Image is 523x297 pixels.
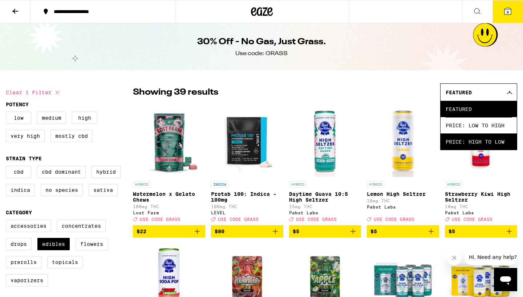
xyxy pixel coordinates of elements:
[289,204,361,209] p: 15mg THC
[367,181,384,187] p: HYBRID
[37,238,70,250] label: Edibles
[133,181,150,187] p: HYBRID
[211,225,283,238] button: Add to bag
[92,166,121,178] label: Hybrid
[465,249,517,265] iframe: Message from company
[41,184,83,196] label: No Species
[289,181,307,187] p: HYBRID
[374,217,414,222] span: USE CODE GRASS
[47,256,83,268] label: Topicals
[6,210,32,215] legend: Category
[133,210,205,215] div: Lost Farm
[211,210,283,215] div: LEVEL
[289,191,361,203] p: Daytime Guava 10:5 High Seltzer
[6,156,42,161] legend: Strain Type
[367,225,439,238] button: Add to bag
[197,36,326,48] h1: 30% Off - No Gas, Just Grass.
[76,238,108,250] label: Flowers
[50,130,93,142] label: Mostly CBD
[367,105,439,177] img: Pabst Labs - Lemon High Seltzer
[37,166,86,178] label: CBD Dominant
[447,251,462,265] iframe: Close message
[133,204,205,209] p: 100mg THC
[6,130,45,142] label: Very High
[6,274,48,286] label: Vaporizers
[133,105,205,177] img: Lost Farm - Watermelon x Gelato Chews
[6,112,31,124] label: Low
[140,217,181,222] span: USE CODE GRASS
[6,102,29,107] legend: Potency
[235,50,288,58] div: Use code: GRASS
[289,210,361,215] div: Pabst Labs
[367,205,439,209] div: Pabst Labs
[211,181,228,187] p: INDICA
[367,105,439,225] a: Open page for Lemon High Seltzer from Pabst Labs
[446,133,512,150] span: Price: High to Low
[72,112,97,124] label: High
[494,268,517,291] iframe: Button to launch messaging window
[446,90,472,95] span: Featured
[445,210,517,215] div: Pabst Labs
[57,220,106,232] label: Concentrates
[445,204,517,209] p: 10mg THC
[445,191,517,203] p: Strawberry Kiwi High Seltzer
[211,105,283,177] img: LEVEL - Protab 100: Indica - 100mg
[89,184,118,196] label: Sativa
[289,105,361,225] a: Open page for Daytime Guava 10:5 High Seltzer from Pabst Labs
[133,86,218,99] p: Showing 39 results
[446,117,512,133] span: Price: Low to High
[445,225,517,238] button: Add to bag
[211,191,283,203] p: Protab 100: Indica - 100mg
[6,184,35,196] label: Indica
[6,238,32,250] label: Drops
[6,166,31,178] label: CBD
[445,181,462,187] p: HYBRID
[133,225,205,238] button: Add to bag
[218,217,259,222] span: USE CODE GRASS
[289,225,361,238] button: Add to bag
[133,105,205,225] a: Open page for Watermelon x Gelato Chews from Lost Farm
[215,228,224,234] span: $80
[133,191,205,203] p: Watermelon x Gelato Chews
[211,105,283,225] a: Open page for Protab 100: Indica - 100mg from LEVEL
[6,256,41,268] label: Prerolls
[370,228,377,234] span: $5
[137,228,146,234] span: $22
[37,112,66,124] label: Medium
[211,204,283,209] p: 100mg THC
[296,217,337,222] span: USE CODE GRASS
[293,228,299,234] span: $5
[507,10,509,14] span: 9
[367,191,439,197] p: Lemon High Seltzer
[6,220,51,232] label: Accessories
[445,105,517,225] a: Open page for Strawberry Kiwi High Seltzer from Pabst Labs
[367,198,439,203] p: 10mg THC
[492,0,523,23] button: 9
[449,228,455,234] span: $5
[289,105,361,177] img: Pabst Labs - Daytime Guava 10:5 High Seltzer
[452,217,492,222] span: USE CODE GRASS
[6,83,62,102] button: Clear 1 filter
[446,101,512,117] span: Featured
